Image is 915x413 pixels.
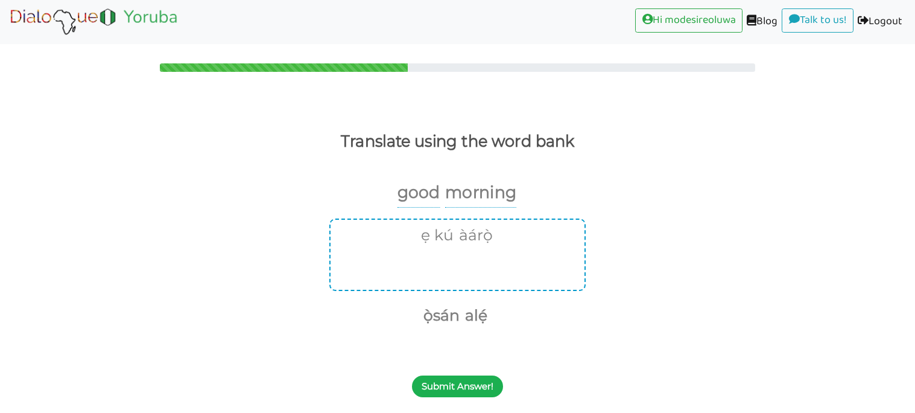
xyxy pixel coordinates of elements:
button: Submit Answer! [412,376,503,397]
button: àárọ̀ [455,224,493,247]
p: morning [445,178,516,208]
a: Talk to us! [782,8,853,33]
button: ẹ kú [417,224,454,247]
p: Translate using the word bank [23,127,892,155]
a: Hi modesireoluwa [635,8,742,33]
a: Blog [742,8,782,36]
p: good [397,178,440,208]
img: Select Course Page [8,7,179,37]
button: ọ̀sán [419,304,460,327]
a: Logout [853,8,907,36]
button: alẹ́ [461,304,487,327]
